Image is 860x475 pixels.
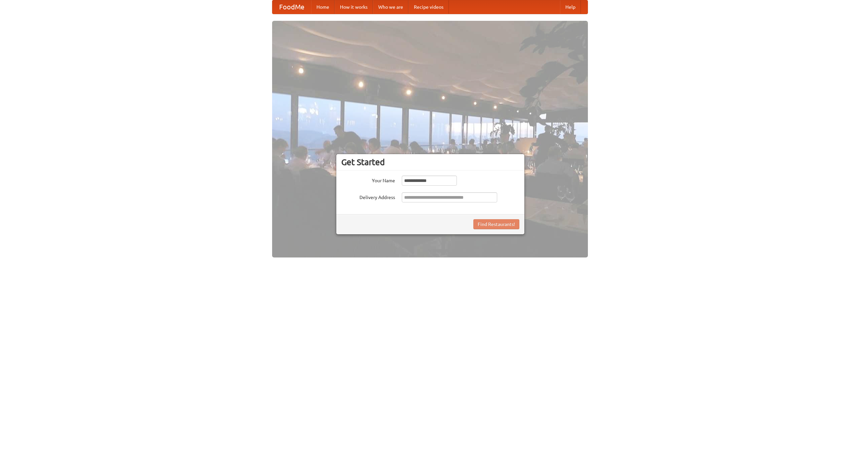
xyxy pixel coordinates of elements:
a: FoodMe [272,0,311,14]
a: Who we are [373,0,408,14]
button: Find Restaurants! [473,219,519,229]
a: How it works [335,0,373,14]
label: Your Name [341,176,395,184]
h3: Get Started [341,157,519,167]
label: Delivery Address [341,192,395,201]
a: Home [311,0,335,14]
a: Recipe videos [408,0,449,14]
a: Help [560,0,581,14]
